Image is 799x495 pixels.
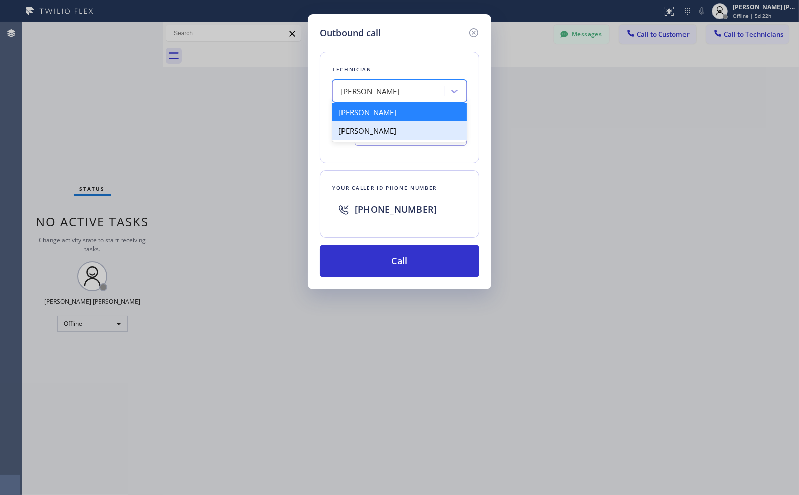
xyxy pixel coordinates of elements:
[340,86,400,97] div: [PERSON_NAME]
[320,26,381,40] h5: Outbound call
[355,203,437,215] span: [PHONE_NUMBER]
[320,245,479,277] button: Call
[332,64,467,75] div: Technician
[332,121,467,140] div: [PERSON_NAME]
[332,183,467,193] div: Your caller id phone number
[332,103,467,121] div: [PERSON_NAME]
